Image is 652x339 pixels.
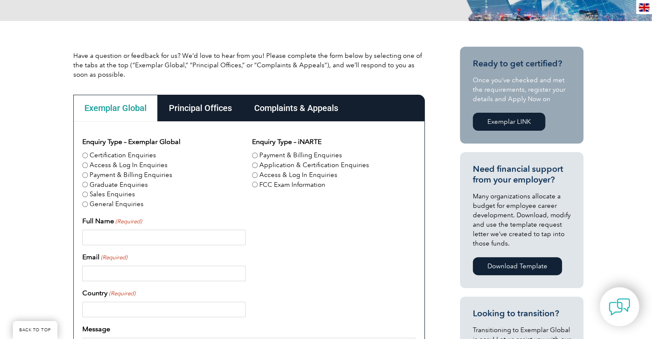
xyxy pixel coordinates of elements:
p: Once you’ve checked and met the requirements, register your details and Apply Now on [473,75,571,104]
img: contact-chat.png [609,296,630,318]
label: Sales Enquiries [90,189,135,199]
label: Payment & Billing Enquiries [90,170,172,180]
span: (Required) [108,289,135,298]
label: Access & Log In Enquiries [259,170,337,180]
label: FCC Exam Information [259,180,325,190]
h3: Ready to get certified? [473,58,571,69]
label: Payment & Billing Enquiries [259,150,342,160]
div: Exemplar Global [73,95,158,121]
legend: Enquiry Type – iNARTE [252,137,321,147]
a: Download Template [473,257,562,275]
p: Many organizations allocate a budget for employee career development. Download, modify and use th... [473,192,571,248]
span: (Required) [114,217,142,226]
h3: Need financial support from your employer? [473,164,571,185]
p: Have a question or feedback for us? We’d love to hear from you! Please complete the form below by... [73,51,425,79]
label: Email [82,252,127,262]
label: General Enquiries [90,199,144,209]
span: (Required) [100,253,127,262]
img: en [639,3,649,12]
label: Message [82,324,110,334]
label: Graduate Enquiries [90,180,148,190]
a: BACK TO TOP [13,321,57,339]
legend: Enquiry Type – Exemplar Global [82,137,180,147]
label: Full Name [82,216,142,226]
label: Country [82,288,135,298]
label: Access & Log In Enquiries [90,160,168,170]
label: Certification Enquiries [90,150,156,160]
label: Application & Certification Enquiries [259,160,369,170]
div: Principal Offices [158,95,243,121]
div: Complaints & Appeals [243,95,349,121]
a: Exemplar LINK [473,113,545,131]
h3: Looking to transition? [473,308,571,319]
